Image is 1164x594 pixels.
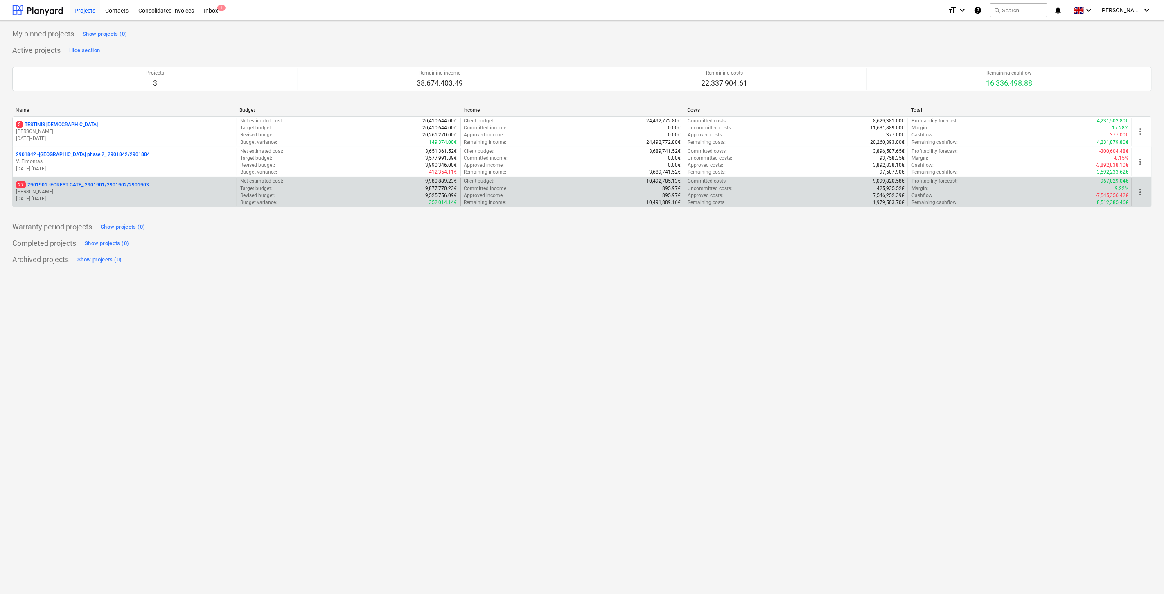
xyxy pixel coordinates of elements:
[870,139,905,146] p: 20,260,893.00€
[911,199,958,206] p: Remaining cashflow :
[877,185,905,192] p: 425,935.52€
[16,151,233,172] div: 2901842 -[GEOGRAPHIC_DATA] phase 2_ 2901842/2901884V. Eimontas[DATE]-[DATE]
[464,199,507,206] p: Remaining income :
[646,199,681,206] p: 10,491,889.16€
[668,131,681,138] p: 0.00€
[16,128,233,135] p: [PERSON_NAME]
[911,125,928,131] p: Margin :
[146,78,164,88] p: 3
[688,139,726,146] p: Remaining costs :
[12,45,61,55] p: Active projects
[16,188,233,195] p: [PERSON_NAME]
[986,78,1032,88] p: 16,336,498.88
[911,169,958,176] p: Remaining cashflow :
[464,148,495,155] p: Client budget :
[417,78,463,88] p: 38,674,403.49
[83,29,127,39] div: Show projects (0)
[702,78,748,88] p: 22,337,904.61
[16,181,233,202] div: 272901901 -FOREST GATE_ 2901901/2901902/2901903[PERSON_NAME][DATE]-[DATE]
[464,125,508,131] p: Committed income :
[911,185,928,192] p: Margin :
[646,178,681,185] p: 10,492,785.13€
[911,107,1129,113] div: Total
[649,148,681,155] p: 3,689,741.52€
[911,162,934,169] p: Cashflow :
[702,70,748,77] p: Remaining costs
[464,118,495,125] p: Client budget :
[1142,5,1152,15] i: keyboard_arrow_down
[426,148,457,155] p: 3,651,361.52€
[873,192,905,199] p: 7,546,252.39€
[240,199,277,206] p: Budget variance :
[668,155,681,162] p: 0.00€
[688,125,732,131] p: Uncommitted costs :
[994,7,1000,14] span: search
[1135,127,1145,136] span: more_vert
[85,239,129,248] div: Show projects (0)
[77,255,122,265] div: Show projects (0)
[873,199,905,206] p: 1,979,503.70€
[688,148,727,155] p: Committed costs :
[688,169,726,176] p: Remaining costs :
[81,27,129,41] button: Show projects (0)
[12,255,69,265] p: Archived projects
[464,155,508,162] p: Committed income :
[464,169,507,176] p: Remaining income :
[1123,555,1164,594] iframe: Chat Widget
[1097,169,1128,176] p: 3,592,233.62€
[240,139,277,146] p: Budget variance :
[688,118,727,125] p: Committed costs :
[428,169,457,176] p: -412,354.11€
[1097,199,1128,206] p: 8,512,385.46€
[101,222,145,232] div: Show projects (0)
[464,178,495,185] p: Client budget :
[662,185,681,192] p: 895.97€
[911,131,934,138] p: Cashflow :
[240,169,277,176] p: Budget variance :
[688,155,732,162] p: Uncommitted costs :
[911,118,958,125] p: Profitability forecast :
[873,178,905,185] p: 9,099,820.58€
[880,155,905,162] p: 93,758.35€
[688,162,723,169] p: Approved costs :
[429,199,457,206] p: 352,014.14€
[1112,125,1128,131] p: 17.28%
[873,162,905,169] p: 3,892,838.10€
[974,5,982,15] i: Knowledge base
[240,192,275,199] p: Revised budget :
[986,70,1032,77] p: Remaining cashflow
[668,162,681,169] p: 0.00€
[662,192,681,199] p: 895.97€
[423,125,457,131] p: 20,410,644.00€
[464,185,508,192] p: Committed income :
[426,185,457,192] p: 9,877,770.23€
[69,46,100,55] div: Hide section
[1054,5,1062,15] i: notifications
[911,155,928,162] p: Margin :
[16,135,233,142] p: [DATE] - [DATE]
[688,107,905,113] div: Costs
[649,169,681,176] p: 3,689,741.52€
[16,181,149,188] p: 2901901 - FOREST GATE_ 2901901/2901902/2901903
[464,192,504,199] p: Approved income :
[688,192,723,199] p: Approved costs :
[957,5,967,15] i: keyboard_arrow_down
[1097,118,1128,125] p: 4,231,502.80€
[911,139,958,146] p: Remaining cashflow :
[240,155,272,162] p: Target budget :
[1135,157,1145,167] span: more_vert
[429,139,457,146] p: 149,374.00€
[217,5,226,11] span: 1
[16,121,23,128] span: 2
[426,192,457,199] p: 9,525,756.09€
[16,151,150,158] p: 2901842 - [GEOGRAPHIC_DATA] phase 2_ 2901842/2901884
[16,107,233,113] div: Name
[646,118,681,125] p: 24,492,772.80€
[240,125,272,131] p: Target budget :
[16,181,26,188] span: 27
[16,166,233,172] p: [DATE] - [DATE]
[240,178,283,185] p: Net estimated cost :
[688,178,727,185] p: Committed costs :
[1115,185,1128,192] p: 9.22%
